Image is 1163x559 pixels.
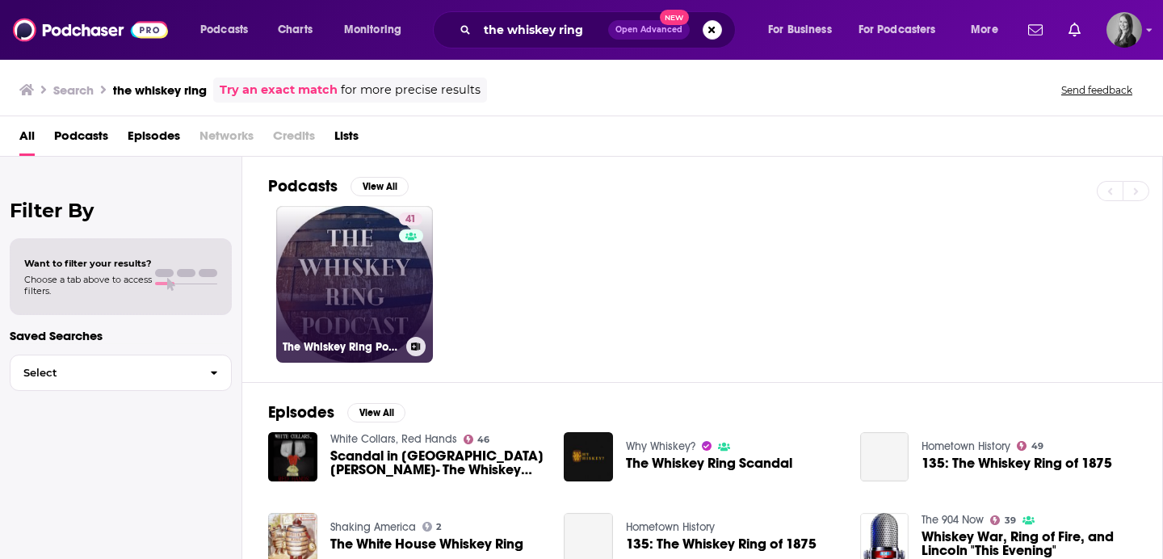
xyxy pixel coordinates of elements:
[344,19,401,41] span: Monitoring
[1017,441,1043,451] a: 49
[330,449,545,477] a: Scandal in St. Louis- The Whiskey Ring
[626,520,715,534] a: Hometown History
[189,17,269,43] button: open menu
[351,177,409,196] button: View All
[1005,517,1016,524] span: 39
[53,82,94,98] h3: Search
[330,537,523,551] a: The White House Whiskey Ring
[922,513,984,527] a: The 904 Now
[10,199,232,222] h2: Filter By
[626,439,695,453] a: Why Whiskey?
[464,435,490,444] a: 46
[283,340,400,354] h3: The Whiskey Ring Podcast
[990,515,1016,525] a: 39
[399,212,422,225] a: 41
[10,355,232,391] button: Select
[608,20,690,40] button: Open AdvancedNew
[477,436,489,443] span: 46
[1062,16,1087,44] a: Show notifications dropdown
[626,456,792,470] a: The Whiskey Ring Scandal
[273,123,315,156] span: Credits
[268,402,405,422] a: EpisodesView All
[971,19,998,41] span: More
[1056,83,1137,97] button: Send feedback
[848,17,959,43] button: open menu
[922,439,1010,453] a: Hometown History
[1106,12,1142,48] img: User Profile
[200,19,248,41] span: Podcasts
[199,123,254,156] span: Networks
[24,258,152,269] span: Want to filter your results?
[626,537,817,551] a: 135: The Whiskey Ring of 1875
[922,530,1136,557] a: Whiskey War, Ring of Fire, and Lincoln "This Evening"
[268,432,317,481] img: Scandal in St. Louis- The Whiskey Ring
[10,328,232,343] p: Saved Searches
[278,19,313,41] span: Charts
[113,82,207,98] h3: the whiskey ring
[19,123,35,156] a: All
[341,81,481,99] span: for more precise results
[268,176,409,196] a: PodcastsView All
[1106,12,1142,48] button: Show profile menu
[448,11,751,48] div: Search podcasts, credits, & more...
[220,81,338,99] a: Try an exact match
[922,456,1112,470] a: 135: The Whiskey Ring of 1875
[615,26,682,34] span: Open Advanced
[859,19,936,41] span: For Podcasters
[660,10,689,25] span: New
[267,17,322,43] a: Charts
[268,402,334,422] h2: Episodes
[405,212,416,228] span: 41
[54,123,108,156] a: Podcasts
[768,19,832,41] span: For Business
[959,17,1018,43] button: open menu
[477,17,608,43] input: Search podcasts, credits, & more...
[330,449,545,477] span: Scandal in [GEOGRAPHIC_DATA][PERSON_NAME]- The Whiskey Ring
[333,17,422,43] button: open menu
[24,274,152,296] span: Choose a tab above to access filters.
[334,123,359,156] a: Lists
[268,176,338,196] h2: Podcasts
[10,368,197,378] span: Select
[347,403,405,422] button: View All
[276,206,433,363] a: 41The Whiskey Ring Podcast
[128,123,180,156] a: Episodes
[757,17,852,43] button: open menu
[860,432,909,481] a: 135: The Whiskey Ring of 1875
[1106,12,1142,48] span: Logged in as katieTBG
[1031,443,1043,450] span: 49
[564,432,613,481] img: The Whiskey Ring Scandal
[422,522,442,532] a: 2
[330,432,457,446] a: White Collars, Red Hands
[1022,16,1049,44] a: Show notifications dropdown
[13,15,168,45] img: Podchaser - Follow, Share and Rate Podcasts
[330,520,416,534] a: Shaking America
[436,523,441,531] span: 2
